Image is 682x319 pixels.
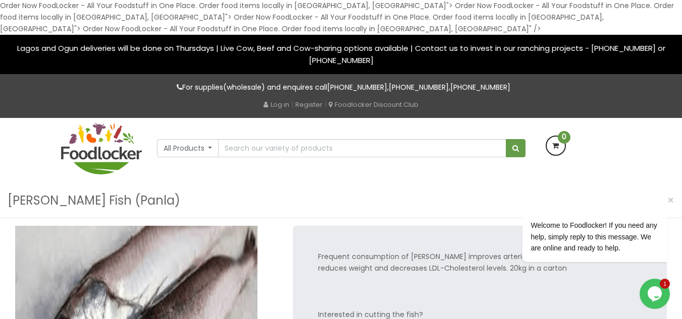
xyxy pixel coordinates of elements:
[61,82,621,93] p: For supplies(wholesale) and enquires call , ,
[218,139,506,157] input: Search our variety of products
[327,82,387,92] a: [PHONE_NUMBER]
[490,120,672,274] iframe: chat widget
[17,43,665,66] span: Lagos and Ogun deliveries will be done on Thursdays | Live Cow, Beef and Cow-sharing options avai...
[264,100,289,109] a: Log in
[450,82,510,92] a: [PHONE_NUMBER]
[329,100,418,109] a: Foodlocker Discount Club
[291,99,293,109] span: |
[157,139,219,157] button: All Products
[325,99,327,109] span: |
[8,191,180,210] h3: [PERSON_NAME] Fish (Panla)
[295,100,323,109] a: Register
[389,82,449,92] a: [PHONE_NUMBER]
[640,279,672,309] iframe: chat widget
[61,123,142,174] img: FoodLocker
